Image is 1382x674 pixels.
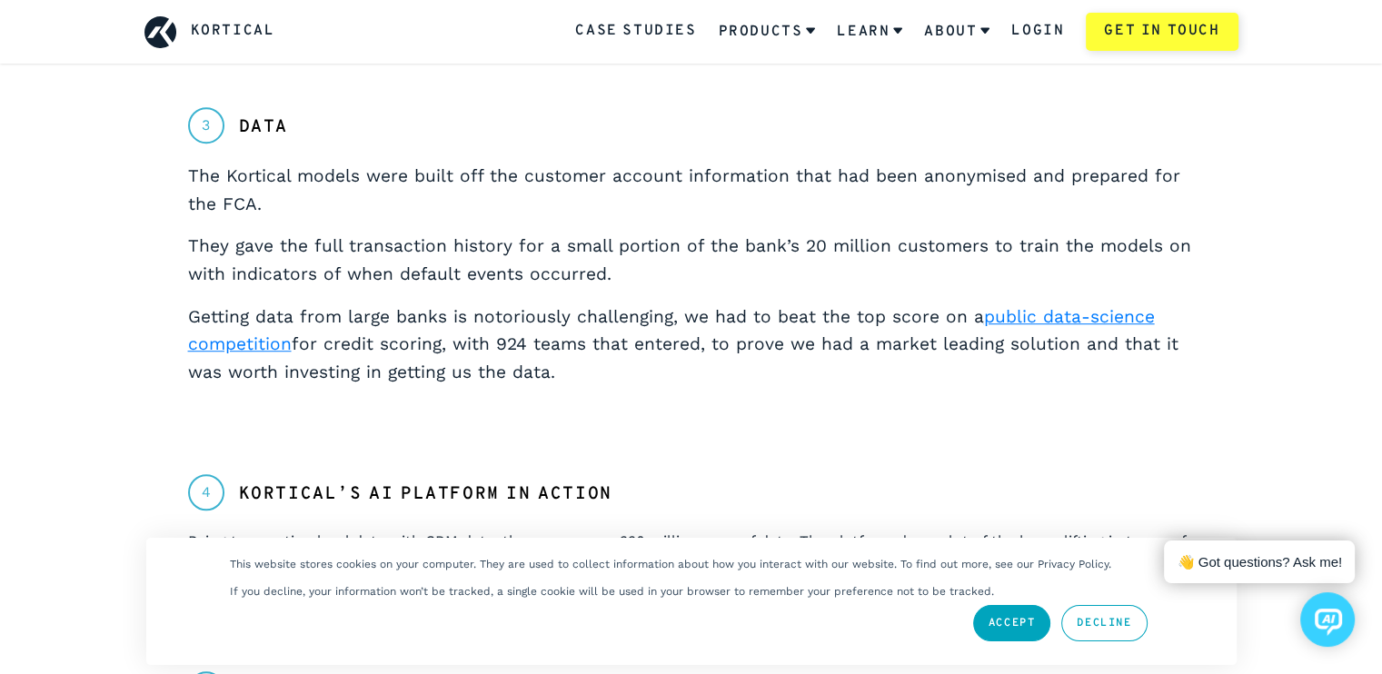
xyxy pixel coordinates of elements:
p: The Kortical models were built off the customer account information that had been anonymised and ... [188,163,1195,218]
p: If you decline, your information won’t be tracked, a single cookie will be used in your browser t... [230,585,994,598]
a: Accept [973,605,1051,641]
h2: Data [239,114,288,141]
a: Products [718,8,815,55]
a: Decline [1061,605,1147,641]
a: Login [1011,20,1064,44]
a: Kortical [191,20,275,44]
p: Getting data from large banks is notoriously challenging, we had to beat the top score on a for c... [188,303,1195,387]
span: 3 [188,107,224,144]
a: Get in touch [1086,13,1238,51]
p: This website stores cookies on your computer. They are used to collect information about how you ... [230,558,1111,570]
a: Case Studies [575,20,696,44]
span: 4 [188,474,224,510]
p: They gave the full transaction history for a small portion of the bank’s 20 million customers to ... [188,233,1195,288]
a: Learn [837,8,902,55]
h2: Kortical’s AI platform in action [239,481,612,508]
a: About [924,8,989,55]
